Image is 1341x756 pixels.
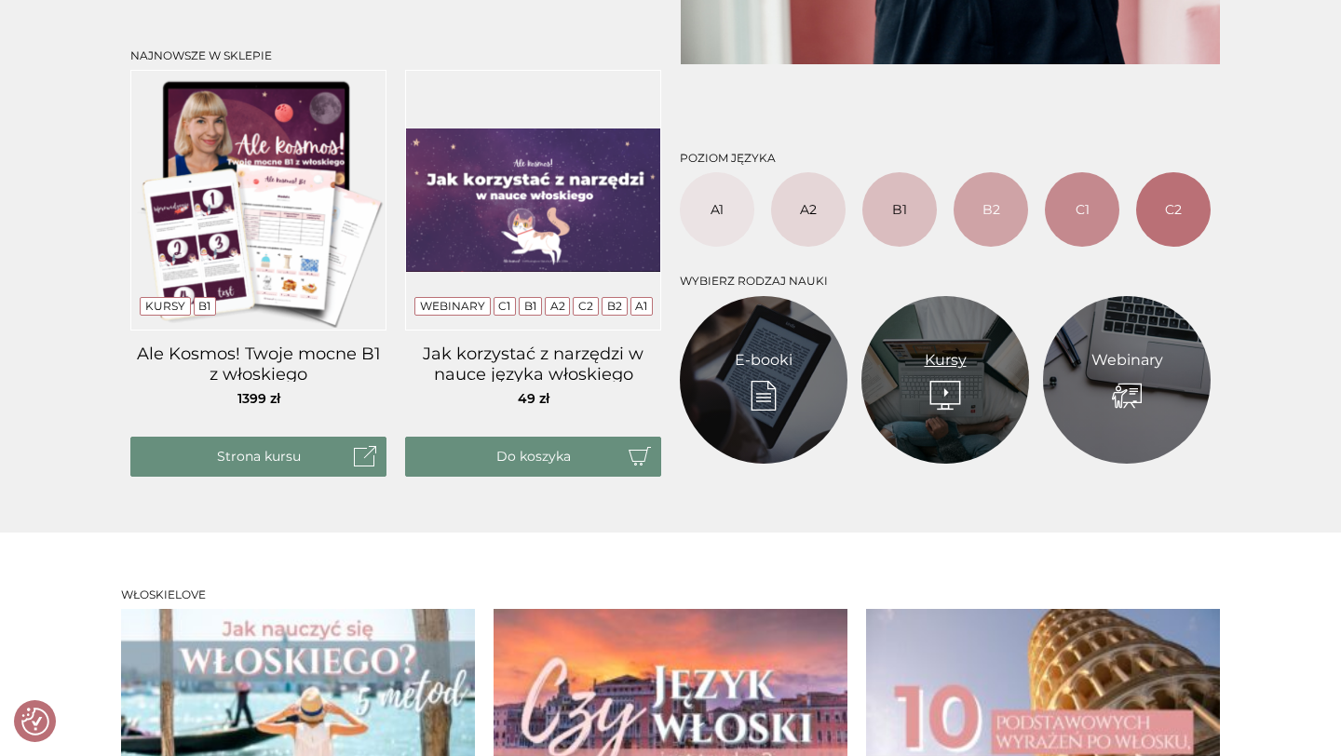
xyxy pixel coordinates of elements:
[735,349,792,371] a: E-booki
[21,708,49,736] img: Revisit consent button
[130,437,386,477] a: Strona kursu
[198,299,210,313] a: B1
[954,172,1028,247] a: B2
[405,344,661,382] a: Jak korzystać z narzędzi w nauce języka włoskiego
[21,708,49,736] button: Preferencje co do zgód
[578,299,593,313] a: C2
[550,299,565,313] a: A2
[607,299,622,313] a: B2
[498,299,510,313] a: C1
[771,172,846,247] a: A2
[862,172,937,247] a: B1
[420,299,485,313] a: Webinary
[237,390,280,407] span: 1399
[405,437,661,477] button: Do koszyka
[680,152,1211,165] h3: Poziom języka
[130,344,386,382] a: Ale Kosmos! Twoje mocne B1 z włoskiego
[130,49,661,62] h3: Najnowsze w sklepie
[680,172,754,247] a: A1
[680,275,1211,288] h3: Wybierz rodzaj nauki
[1045,172,1119,247] a: C1
[524,299,536,313] a: B1
[1091,349,1163,371] a: Webinary
[145,299,185,313] a: Kursy
[925,349,967,371] a: Kursy
[1136,172,1211,247] a: C2
[518,390,549,407] span: 49
[121,588,1220,601] h3: Włoskielove
[635,299,647,313] a: A1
